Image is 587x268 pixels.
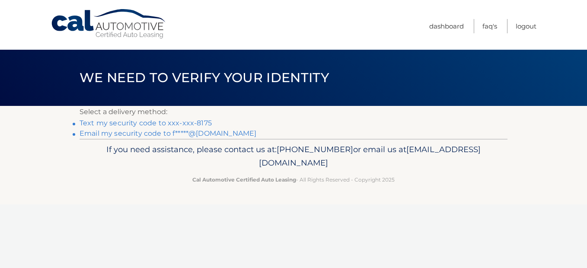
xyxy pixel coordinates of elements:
[429,19,464,33] a: Dashboard
[80,106,507,118] p: Select a delivery method:
[482,19,497,33] a: FAQ's
[85,175,502,184] p: - All Rights Reserved - Copyright 2025
[51,9,167,39] a: Cal Automotive
[80,119,212,127] a: Text my security code to xxx-xxx-8175
[516,19,536,33] a: Logout
[80,129,256,137] a: Email my security code to f*****@[DOMAIN_NAME]
[80,70,329,86] span: We need to verify your identity
[85,143,502,170] p: If you need assistance, please contact us at: or email us at
[277,144,353,154] span: [PHONE_NUMBER]
[192,176,296,183] strong: Cal Automotive Certified Auto Leasing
